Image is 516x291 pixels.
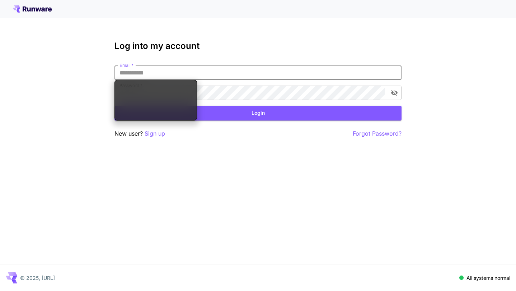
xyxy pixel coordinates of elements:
button: toggle password visibility [388,86,401,99]
button: Forgot Password? [353,129,402,138]
h3: Log into my account [114,41,402,51]
p: New user? [114,129,165,138]
button: Login [114,106,402,121]
button: Sign up [145,129,165,138]
p: All systems normal [466,274,510,282]
p: © 2025, [URL] [20,274,55,282]
label: Email [119,62,133,68]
